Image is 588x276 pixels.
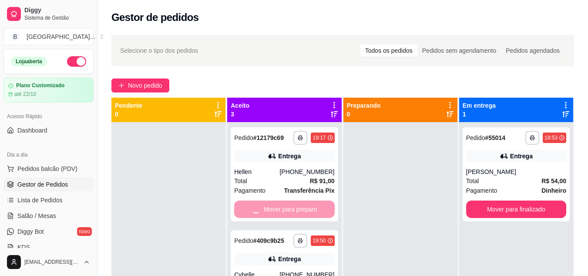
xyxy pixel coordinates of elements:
span: Pedido [234,237,253,244]
button: Select a team [3,28,94,45]
a: Lista de Pedidos [3,193,94,207]
span: Selecione o tipo dos pedidos [120,46,198,55]
div: Pedidos sem agendamento [417,44,501,57]
strong: R$ 91,00 [310,177,335,184]
div: 19:50 [312,237,326,244]
strong: Dinheiro [541,187,566,194]
div: Pedidos agendados [501,44,564,57]
strong: # 12179c69 [253,134,284,141]
div: Entrega [278,152,301,160]
div: Dia a dia [3,148,94,162]
span: [EMAIL_ADDRESS][DOMAIN_NAME] [24,259,80,266]
button: Pedidos balcão (PDV) [3,162,94,176]
div: 19:17 [312,134,326,141]
article: Plano Customizado [16,82,64,89]
a: KDS [3,240,94,254]
div: 18:53 [544,134,558,141]
span: Diggy Bot [17,227,44,236]
p: 1 [463,110,496,119]
p: Preparando [347,101,381,110]
span: Lista de Pedidos [17,196,63,204]
h2: Gestor de pedidos [111,10,199,24]
div: [PHONE_NUMBER] [279,167,334,176]
p: Pendente [115,101,142,110]
span: Gestor de Pedidos [17,180,68,189]
span: Pagamento [466,186,497,195]
p: 3 [231,110,249,119]
a: Dashboard [3,123,94,137]
strong: # 409c9b25 [253,237,284,244]
span: Pagamento [234,186,265,195]
span: B [11,32,20,41]
button: Novo pedido [111,78,169,92]
a: Salão / Mesas [3,209,94,223]
strong: # 55014 [485,134,505,141]
strong: Transferência Pix [284,187,335,194]
div: [PERSON_NAME] [466,167,566,176]
div: Acesso Rápido [3,109,94,123]
p: 0 [115,110,142,119]
span: Novo pedido [128,81,162,90]
a: DiggySistema de Gestão [3,3,94,24]
span: Total [466,176,479,186]
span: Pedido [466,134,485,141]
p: Aceito [231,101,249,110]
div: Entrega [510,152,533,160]
div: Loja aberta [11,57,47,66]
strong: R$ 54,00 [541,177,566,184]
span: Salão / Mesas [17,211,56,220]
span: Dashboard [17,126,47,135]
span: KDS [17,243,30,252]
div: Hellen [234,167,279,176]
span: Pedido [234,134,253,141]
button: [EMAIL_ADDRESS][DOMAIN_NAME] [3,252,94,273]
span: Total [234,176,247,186]
span: Sistema de Gestão [24,14,90,21]
article: até 22/10 [14,91,36,98]
p: Em entrega [463,101,496,110]
button: Mover para finalizado [466,201,566,218]
a: Gestor de Pedidos [3,177,94,191]
div: Todos os pedidos [360,44,417,57]
button: Alterar Status [67,56,86,67]
span: plus [118,82,124,89]
div: Entrega [278,255,301,263]
span: Diggy [24,7,90,14]
div: [GEOGRAPHIC_DATA] ... [27,32,95,41]
a: Diggy Botnovo [3,225,94,239]
p: 0 [347,110,381,119]
a: Plano Customizadoaté 22/10 [3,78,94,102]
span: Pedidos balcão (PDV) [17,164,77,173]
